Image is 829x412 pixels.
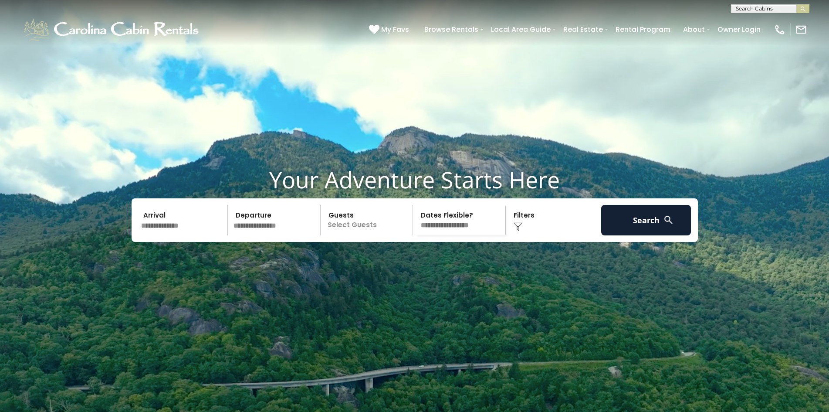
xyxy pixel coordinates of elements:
[611,22,675,37] a: Rental Program
[663,215,674,225] img: search-regular-white.png
[601,205,691,235] button: Search
[487,22,555,37] a: Local Area Guide
[679,22,709,37] a: About
[7,166,822,193] h1: Your Adventure Starts Here
[369,24,411,35] a: My Favs
[795,24,807,36] img: mail-regular-white.png
[559,22,607,37] a: Real Estate
[713,22,765,37] a: Owner Login
[514,222,522,231] img: filter--v1.png
[323,205,413,235] p: Select Guests
[381,24,409,35] span: My Favs
[420,22,483,37] a: Browse Rentals
[22,17,203,43] img: White-1-1-2.png
[774,24,786,36] img: phone-regular-white.png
